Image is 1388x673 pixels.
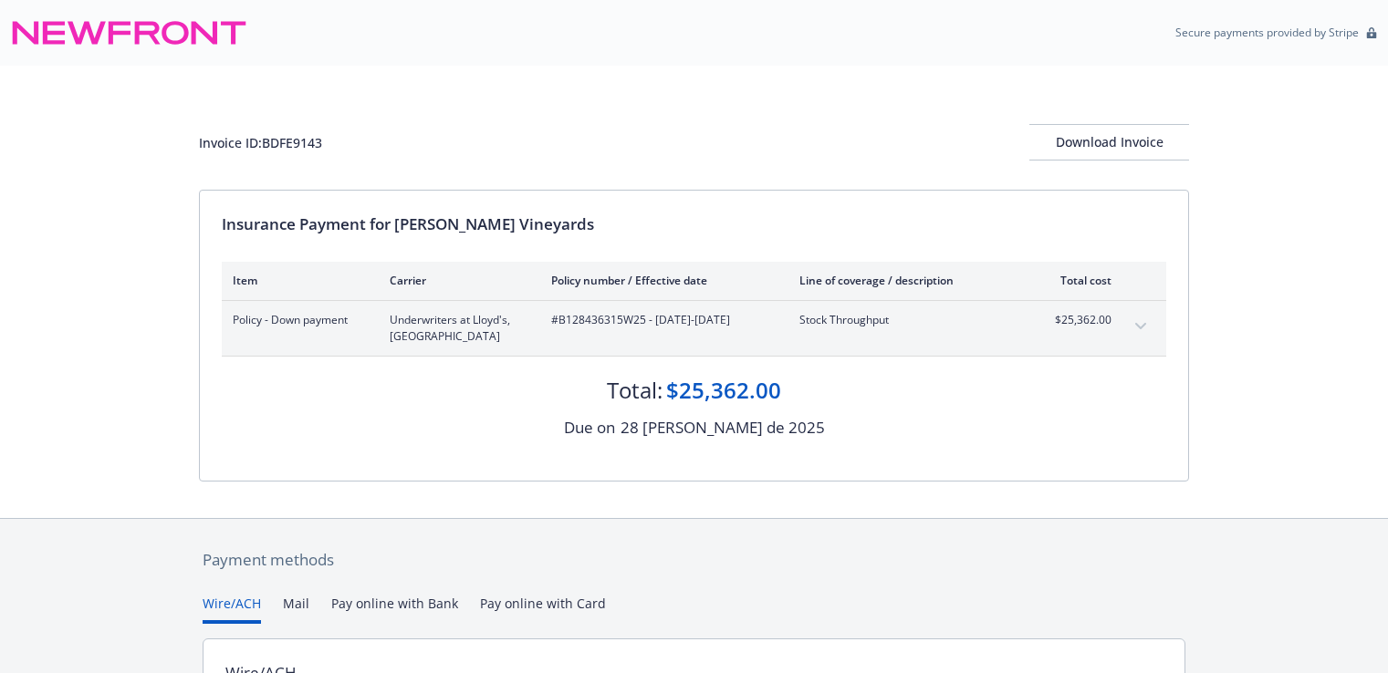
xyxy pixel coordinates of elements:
[564,416,615,440] div: Due on
[799,273,1014,288] div: Line of coverage / description
[621,416,825,440] div: 28 [PERSON_NAME] de 2025
[799,312,1014,328] span: Stock Throughput
[390,312,522,345] span: Underwriters at Lloyd's, [GEOGRAPHIC_DATA]
[203,548,1185,572] div: Payment methods
[1043,273,1111,288] div: Total cost
[199,133,322,152] div: Invoice ID: BDFE9143
[607,375,663,406] div: Total:
[331,594,458,624] button: Pay online with Bank
[203,594,261,624] button: Wire/ACH
[233,312,360,328] span: Policy - Down payment
[222,212,1166,236] div: Insurance Payment for [PERSON_NAME] Vineyards
[222,301,1166,356] div: Policy - Down paymentUnderwriters at Lloyd's, [GEOGRAPHIC_DATA]#B128436315W25 - [DATE]-[DATE]Stoc...
[551,273,770,288] div: Policy number / Effective date
[1043,312,1111,328] span: $25,362.00
[390,273,522,288] div: Carrier
[551,312,770,328] span: #B128436315W25 - [DATE]-[DATE]
[1029,124,1189,160] button: Download Invoice
[480,594,606,624] button: Pay online with Card
[666,375,781,406] div: $25,362.00
[1126,312,1155,341] button: expand content
[1029,125,1189,160] div: Download Invoice
[283,594,309,624] button: Mail
[233,273,360,288] div: Item
[1175,25,1359,40] p: Secure payments provided by Stripe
